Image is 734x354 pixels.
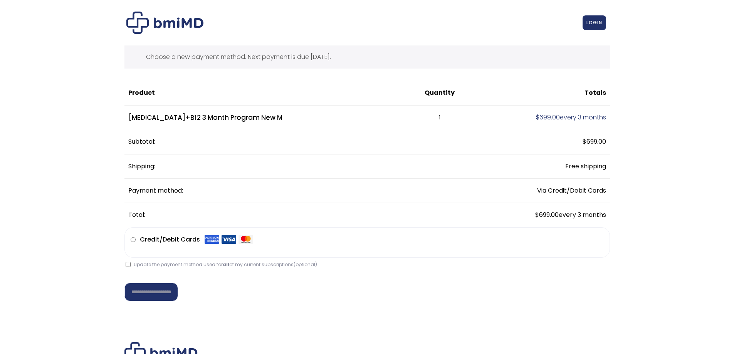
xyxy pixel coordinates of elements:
img: Amex [205,235,219,244]
span: 699.00 [583,137,606,146]
img: Checkout [126,12,203,34]
span: $ [536,113,539,122]
input: Update the payment method used forallof my current subscriptions(optional) [126,262,131,267]
div: Choose a new payment method. Next payment is due [DATE]. [124,45,610,69]
span: LOGIN [586,19,602,26]
th: Quantity [406,81,472,105]
th: Shipping: [124,154,473,179]
td: Free shipping [472,154,610,179]
td: 1 [406,106,472,130]
span: $ [535,210,539,219]
span: 699.00 [536,113,560,122]
img: Visa [222,235,236,244]
td: Via Credit/Debit Cards [472,179,610,203]
th: Product [124,81,407,105]
strong: all [223,261,229,268]
img: Mastercard [239,235,253,244]
th: Payment method: [124,179,473,203]
span: 699.00 [535,210,559,219]
label: Update the payment method used for of my current subscriptions [126,261,317,268]
span: $ [583,137,586,146]
td: every 3 months [472,106,610,130]
th: Subtotal: [124,130,473,154]
th: Totals [472,81,610,105]
td: [MEDICAL_DATA]+B12 3 Month Program New M [124,106,407,130]
span: (optional) [294,261,317,268]
th: Total: [124,203,473,227]
td: every 3 months [472,203,610,227]
a: LOGIN [583,15,606,30]
label: Credit/Debit Cards [140,233,253,246]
